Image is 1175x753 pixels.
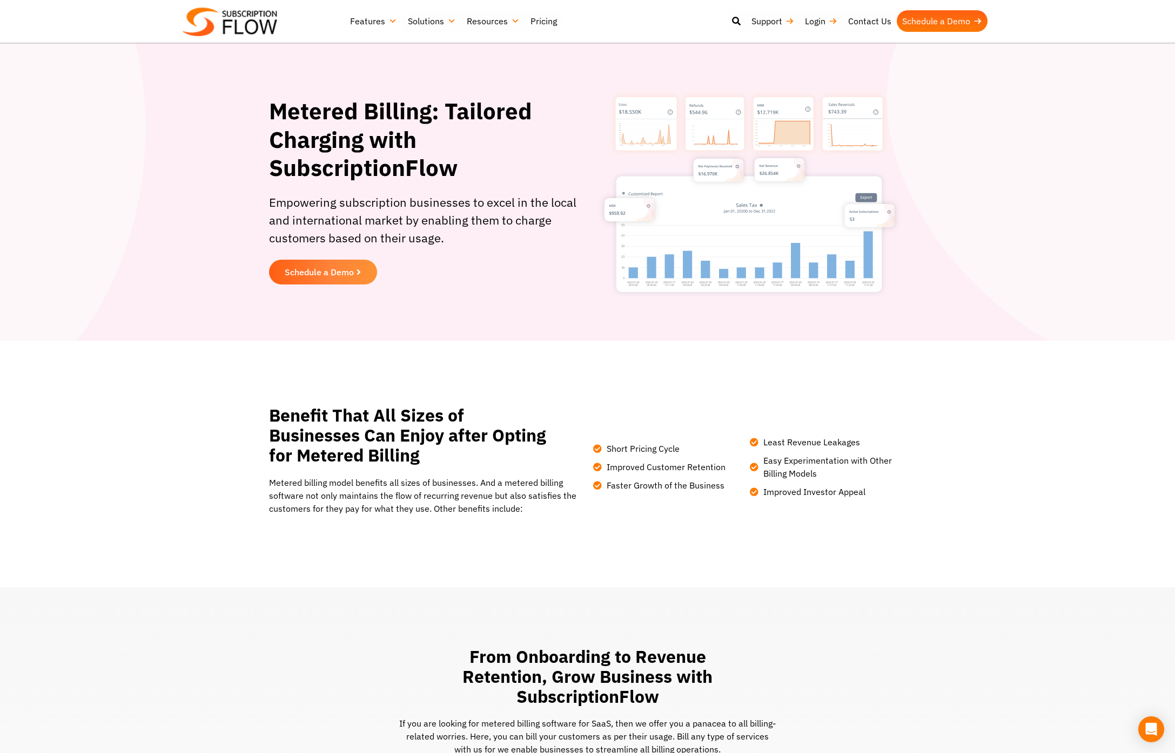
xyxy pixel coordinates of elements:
[426,647,750,706] h2: From Onboarding to Revenue Retention, Grow Business with SubscriptionFlow
[604,479,724,492] span: Faster Growth of the Business
[746,10,800,32] a: Support
[525,10,562,32] a: Pricing
[402,10,461,32] a: Solutions
[800,10,843,32] a: Login
[183,8,277,36] img: Subscriptionflow
[269,405,552,465] h2: Benefit That All Sizes of Businesses Can Enjoy after Opting for Metered Billing
[285,268,354,276] span: Schedule a Demo
[269,97,582,182] h1: Metered Billing: Tailored Charging with SubscriptionFlow
[604,460,726,473] span: Improved Customer Retention
[598,86,901,303] img: Subscription Box Billing
[269,260,377,284] a: Schedule a Demo
[843,10,897,32] a: Contact Us
[761,454,906,480] span: Easy Experimentation with Other Billing Models
[897,10,988,32] a: Schedule a Demo
[269,193,582,247] p: Empowering subscription businesses to excel in the local and international market by enabling the...
[604,442,680,455] span: Short Pricing Cycle
[761,485,865,498] span: Improved Investor Appeal
[461,10,525,32] a: Resources
[269,476,582,515] p: Metered billing model benefits all sizes of businesses. And a metered billing software not only m...
[345,10,402,32] a: Features
[1138,716,1164,742] div: Open Intercom Messenger
[761,436,860,449] span: Least Revenue Leakages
